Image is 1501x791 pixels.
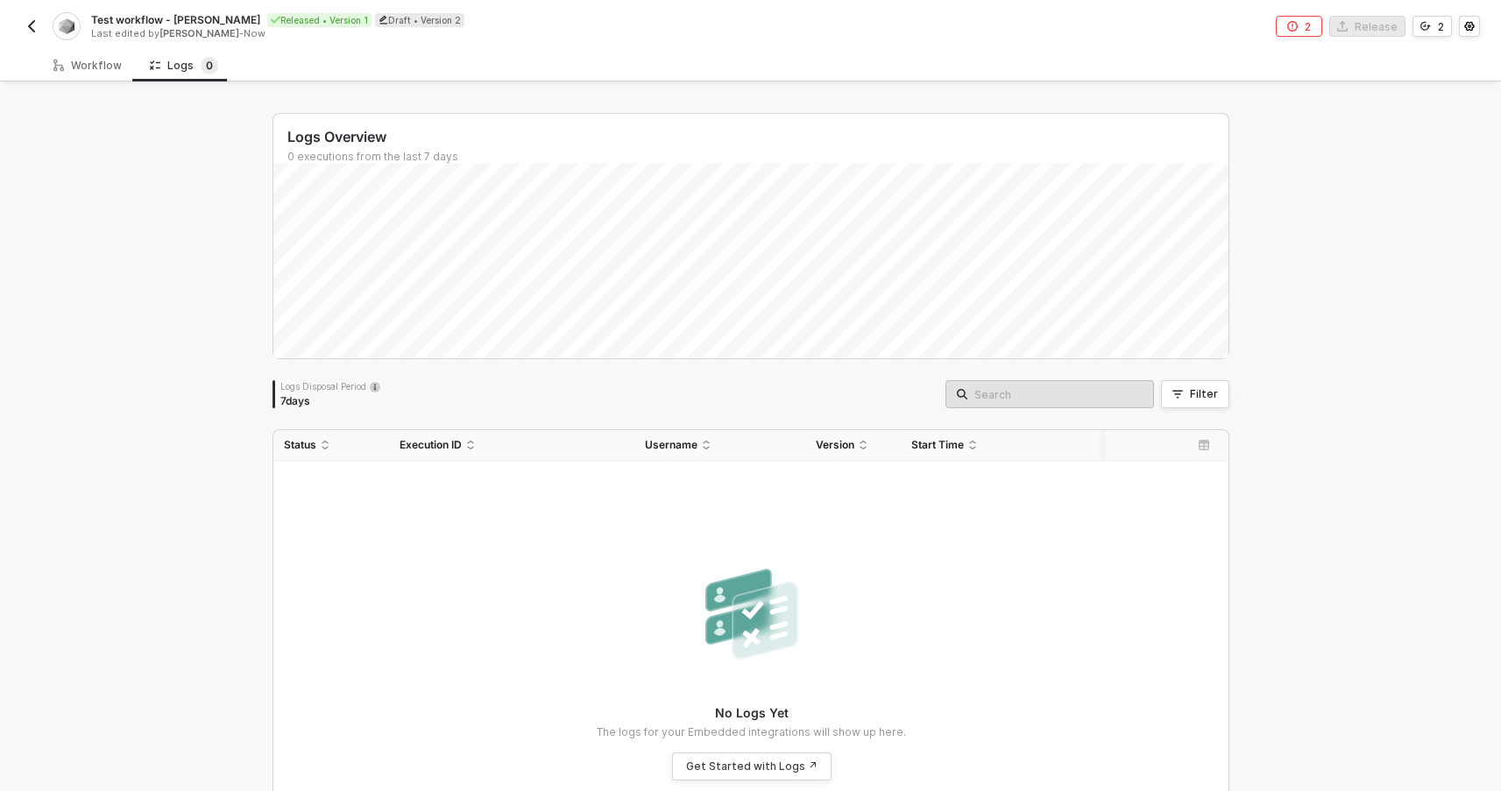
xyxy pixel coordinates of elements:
[284,438,316,452] span: Status
[1305,19,1311,34] div: 2
[267,13,372,27] div: Released • Version 1
[1276,16,1322,37] button: 2
[400,438,462,452] span: Execution ID
[280,394,380,408] div: 7 days
[901,430,1106,461] th: Start Time
[1329,16,1405,37] button: Release
[375,13,464,27] div: Draft • Version 2
[974,385,1143,404] input: Search
[686,759,818,773] div: Get Started with Logs ↗
[911,438,964,452] span: Start Time
[201,57,218,74] sup: 0
[1412,16,1452,37] button: 2
[1464,21,1475,32] span: icon-settings
[280,380,380,392] div: Logs Disposal Period
[287,150,1228,164] div: 0 executions from the last 7 days
[805,430,901,461] th: Version
[159,27,239,39] span: [PERSON_NAME]
[695,559,809,673] img: nologs
[672,752,832,780] a: Get Started with Logs ↗
[389,430,634,461] th: Execution ID
[1161,380,1229,408] button: Filter
[1420,21,1431,32] span: icon-versioning
[273,430,389,461] th: Status
[150,57,218,74] div: Logs
[816,438,854,452] span: Version
[21,16,42,37] button: back
[53,59,122,73] div: Workflow
[645,438,697,452] span: Username
[715,704,789,722] p: No Logs Yet
[287,128,1228,146] div: Logs Overview
[25,19,39,33] img: back
[1190,387,1218,401] div: Filter
[634,430,805,461] th: Username
[1287,21,1298,32] span: icon-error-page
[379,15,388,25] span: icon-edit
[91,12,260,27] span: Test workflow - [PERSON_NAME]
[59,18,74,34] img: integration-icon
[597,725,906,739] p: The logs for your Embedded integrations will show up here.
[91,27,749,40] div: Last edited by - Now
[1438,19,1444,34] div: 2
